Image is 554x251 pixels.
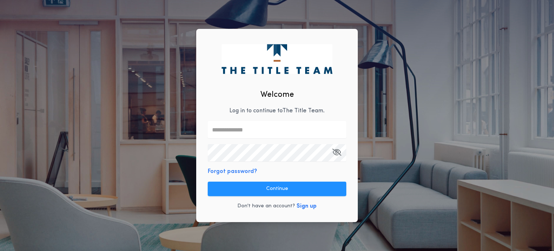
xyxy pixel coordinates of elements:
[237,203,295,210] p: Don't have an account?
[229,107,325,115] p: Log in to continue to The Title Team .
[208,167,257,176] button: Forgot password?
[208,182,346,196] button: Continue
[260,89,294,101] h2: Welcome
[221,44,332,74] img: logo
[296,202,317,211] button: Sign up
